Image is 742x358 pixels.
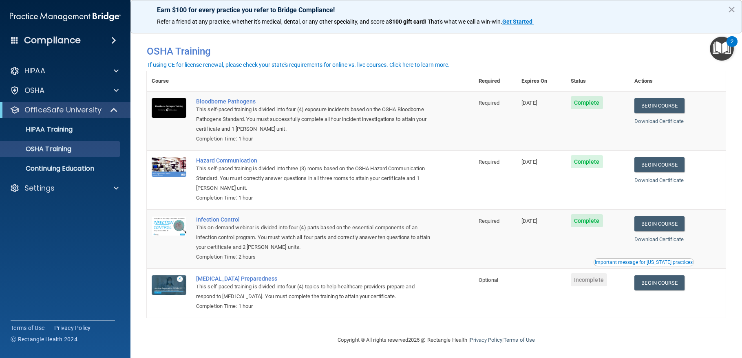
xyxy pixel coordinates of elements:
[634,275,684,290] a: Begin Course
[710,37,734,61] button: Open Resource Center, 2 new notifications
[594,258,694,266] button: Read this if you are a dental practitioner in the state of CA
[502,18,532,25] strong: Get Started
[196,134,433,144] div: Completion Time: 1 hour
[634,98,684,113] a: Begin Course
[196,98,433,105] a: Bloodborne Pathogens
[196,301,433,311] div: Completion Time: 1 hour
[11,324,44,332] a: Terms of Use
[196,216,433,223] a: Infection Control
[148,62,450,68] div: If using CE for license renewal, please check your state's requirements for online vs. live cours...
[634,157,684,172] a: Begin Course
[571,214,603,227] span: Complete
[147,61,451,69] button: If using CE for license renewal, please check your state's requirements for online vs. live cours...
[24,66,45,76] p: HIPAA
[571,96,603,109] span: Complete
[24,105,102,115] p: OfficeSafe University
[634,216,684,231] a: Begin Course
[287,327,585,353] div: Copyright © All rights reserved 2025 @ Rectangle Health | |
[571,273,607,286] span: Incomplete
[10,183,119,193] a: Settings
[24,183,55,193] p: Settings
[11,335,77,343] span: Ⓒ Rectangle Health 2024
[634,177,684,183] a: Download Certificate
[629,71,726,91] th: Actions
[634,236,684,242] a: Download Certificate
[5,125,73,134] p: HIPAA Training
[196,252,433,262] div: Completion Time: 2 hours
[196,193,433,203] div: Completion Time: 1 hour
[196,164,433,193] div: This self-paced training is divided into three (3) rooms based on the OSHA Hazard Communication S...
[521,159,537,165] span: [DATE]
[479,277,498,283] span: Optional
[479,100,499,106] span: Required
[728,3,735,16] button: Close
[595,260,693,265] div: Important message for [US_STATE] practices
[521,218,537,224] span: [DATE]
[521,100,537,106] span: [DATE]
[731,42,733,52] div: 2
[503,337,535,343] a: Terms of Use
[24,35,81,46] h4: Compliance
[54,324,91,332] a: Privacy Policy
[517,71,566,91] th: Expires On
[5,145,71,153] p: OSHA Training
[425,18,502,25] span: ! That's what we call a win-win.
[196,275,433,282] a: [MEDICAL_DATA] Preparedness
[571,155,603,168] span: Complete
[634,118,684,124] a: Download Certificate
[10,66,119,76] a: HIPAA
[24,86,45,95] p: OSHA
[479,159,499,165] span: Required
[157,18,389,25] span: Refer a friend at any practice, whether it's medical, dental, or any other speciality, and score a
[196,105,433,134] div: This self-paced training is divided into four (4) exposure incidents based on the OSHA Bloodborne...
[5,165,117,173] p: Continuing Education
[147,71,191,91] th: Course
[196,157,433,164] a: Hazard Communication
[10,86,119,95] a: OSHA
[470,337,502,343] a: Privacy Policy
[566,71,630,91] th: Status
[474,71,517,91] th: Required
[502,18,534,25] a: Get Started
[196,282,433,301] div: This self-paced training is divided into four (4) topics to help healthcare providers prepare and...
[479,218,499,224] span: Required
[389,18,425,25] strong: $100 gift card
[10,105,118,115] a: OfficeSafe University
[10,9,121,25] img: PMB logo
[147,46,726,57] h4: OSHA Training
[196,223,433,252] div: This on-demand webinar is divided into four (4) parts based on the essential components of an inf...
[157,6,715,14] p: Earn $100 for every practice you refer to Bridge Compliance!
